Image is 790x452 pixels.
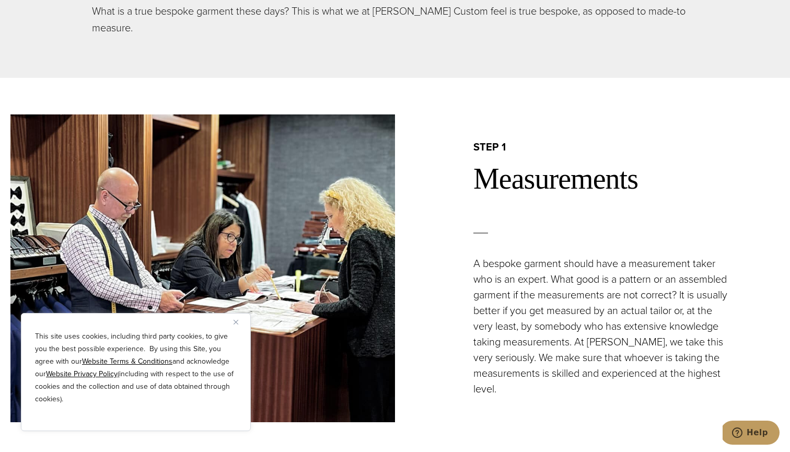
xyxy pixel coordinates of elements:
h2: Measurements [473,161,780,196]
p: What is a true bespoke garment these days? This is what we at [PERSON_NAME] Custom feel is true b... [92,3,698,36]
img: Three Alan David employees discussing a set of client measurements [10,114,395,422]
p: This site uses cookies, including third party cookies, to give you the best possible experience. ... [35,330,237,405]
button: Close [234,316,246,328]
iframe: Opens a widget where you can chat to one of our agents [723,421,780,447]
a: Website Terms & Conditions [82,356,172,367]
p: A bespoke garment should have a measurement taker who is an expert. What good is a pattern or an ... [473,256,733,397]
h2: step 1 [473,140,780,154]
a: Website Privacy Policy [46,368,118,379]
img: Close [234,320,238,324]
